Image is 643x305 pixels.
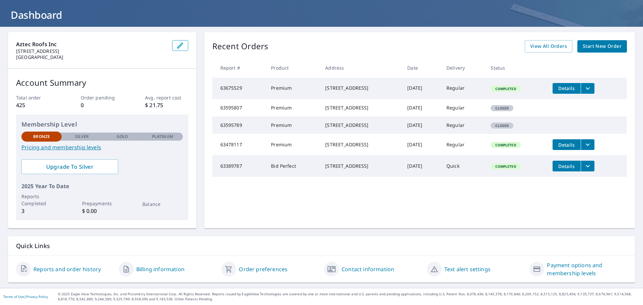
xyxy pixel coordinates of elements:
[152,134,173,140] p: Platinum
[402,155,441,177] td: [DATE]
[8,8,635,22] h1: Dashboard
[3,294,24,299] a: Terms of Use
[266,99,320,117] td: Premium
[441,58,485,78] th: Delivery
[212,134,266,155] td: 63478117
[342,265,394,273] a: Contact information
[325,122,397,129] div: [STREET_ADDRESS]
[530,42,567,51] span: View All Orders
[577,40,627,53] a: Start New Order
[212,155,266,177] td: 63389787
[441,117,485,134] td: Regular
[491,123,513,128] span: Closed
[33,265,101,273] a: Reports and order history
[266,78,320,99] td: Premium
[145,94,188,101] p: Avg. report cost
[485,58,547,78] th: Status
[441,134,485,155] td: Regular
[581,161,594,171] button: filesDropdownBtn-63389787
[325,85,397,91] div: [STREET_ADDRESS]
[402,117,441,134] td: [DATE]
[266,58,320,78] th: Product
[26,294,48,299] a: Privacy Policy
[16,54,167,60] p: [GEOGRAPHIC_DATA]
[33,134,50,140] p: Bronze
[553,161,581,171] button: detailsBtn-63389787
[441,99,485,117] td: Regular
[491,106,513,110] span: Closed
[16,40,167,48] p: Aztec Roofs Inc
[553,83,581,94] button: detailsBtn-63675529
[266,117,320,134] td: Premium
[547,261,627,277] a: Payment options and membership levels
[402,58,441,78] th: Date
[491,143,520,147] span: Completed
[3,295,48,299] p: |
[581,83,594,94] button: filesDropdownBtn-63675529
[75,134,89,140] p: Silver
[21,182,183,190] p: 2025 Year To Date
[145,101,188,109] p: $ 21.75
[320,58,402,78] th: Address
[325,104,397,111] div: [STREET_ADDRESS]
[16,77,188,89] p: Account Summary
[21,120,183,129] p: Membership Level
[402,99,441,117] td: [DATE]
[16,94,59,101] p: Total order
[553,139,581,150] button: detailsBtn-63478117
[212,99,266,117] td: 63595807
[441,155,485,177] td: Quick
[557,142,577,148] span: Details
[117,134,128,140] p: Gold
[266,134,320,155] td: Premium
[81,101,124,109] p: 0
[21,207,62,215] p: 3
[212,78,266,99] td: 63675529
[21,193,62,207] p: Reports Completed
[16,48,167,54] p: [STREET_ADDRESS]
[402,134,441,155] td: [DATE]
[402,78,441,99] td: [DATE]
[325,163,397,169] div: [STREET_ADDRESS]
[441,78,485,99] td: Regular
[212,40,269,53] p: Recent Orders
[525,40,572,53] a: View All Orders
[444,265,491,273] a: Text alert settings
[58,292,640,302] p: © 2025 Eagle View Technologies, Inc. and Pictometry International Corp. All Rights Reserved. Repo...
[27,163,113,170] span: Upgrade To Silver
[583,42,622,51] span: Start New Order
[142,201,183,208] p: Balance
[557,163,577,169] span: Details
[21,143,183,151] a: Pricing and membership levels
[491,164,520,169] span: Completed
[266,155,320,177] td: Bid Perfect
[581,139,594,150] button: filesDropdownBtn-63478117
[212,117,266,134] td: 63595789
[212,58,266,78] th: Report #
[82,200,122,207] p: Prepayments
[21,159,118,174] a: Upgrade To Silver
[491,86,520,91] span: Completed
[239,265,287,273] a: Order preferences
[81,94,124,101] p: Order pending
[16,101,59,109] p: 425
[136,265,185,273] a: Billing information
[82,207,122,215] p: $ 0.00
[557,85,577,91] span: Details
[325,141,397,148] div: [STREET_ADDRESS]
[16,242,627,250] p: Quick Links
